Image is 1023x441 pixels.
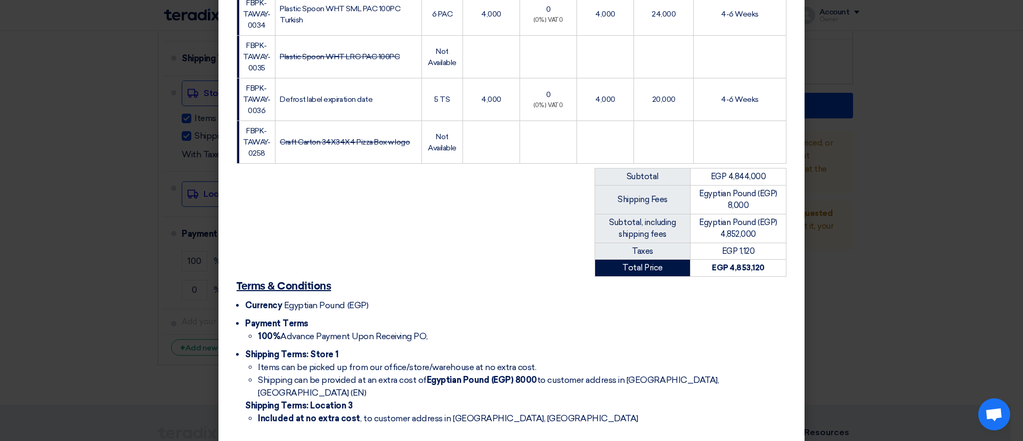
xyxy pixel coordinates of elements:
[434,95,450,104] span: 5 TS
[546,5,551,14] span: 0
[280,138,410,147] strike: Craft Carton 34X34X4 Pizza Box w logo
[258,374,786,399] li: Shipping can be provided at an extra cost of to customer address in [GEOGRAPHIC_DATA], [GEOGRAPHI...
[432,10,453,19] span: 6 PAC
[245,400,353,411] span: Shipping Terms
[524,16,572,25] div: (0%) VAT0
[690,169,786,186] td: EGP 4,844,000
[699,218,777,239] span: Egyptian Pound (EGP) 4,852,000
[595,95,615,104] span: 4,000
[427,375,537,385] strong: Egyptian Pound (EGP) 8000
[280,52,400,61] strike: Plastic Spoon WHT LRG PAC 100PC
[237,36,275,78] td: FBPK-TAWAY-0035
[280,4,400,25] span: Plastic Spoon WHT SML PAC 100PC Turkish
[284,300,368,310] span: Egyptian Pound (EGP)
[712,263,765,272] strong: EGP 4,853,120
[258,413,360,423] strong: Included at no extra cost
[428,132,457,153] span: Not Available
[258,412,786,425] li: , to customer address in [GEOGRAPHIC_DATA], [GEOGRAPHIC_DATA]
[595,10,615,19] span: 4,000
[721,95,759,104] span: 4-6 Weeks
[258,361,786,374] li: Items can be picked up from our office/store/warehouse at no extra cost.
[595,169,691,186] td: Subtotal
[481,95,501,104] span: 4,000
[428,47,457,67] span: Not Available
[237,121,275,164] td: FBPK-TAWAY-0258
[699,189,777,211] span: Egyptian Pound (EGP) 8,000
[652,10,676,19] span: 24,000
[245,300,282,310] span: Currency
[722,246,755,256] span: EGP 1,120
[237,281,331,292] u: Terms & Conditions
[595,214,691,243] td: Subtotal, including shipping fees
[481,10,501,19] span: 4,000
[524,101,572,110] div: (0%) VAT0
[546,90,551,99] span: 0
[306,400,352,411] span: : Location 3
[258,331,280,341] strong: 100%
[245,349,339,359] span: Shipping Terms
[978,398,1010,430] div: Open chat
[595,260,691,277] td: Total Price
[280,95,372,104] span: Defrost label expiration date
[245,318,308,328] span: Payment Terms
[652,95,676,104] span: 20,000
[306,349,339,359] span: : Store 1
[237,78,275,121] td: FBPK-TAWAY-0036
[595,185,691,214] td: Shipping Fees
[258,331,428,341] span: Advance Payment Upon Receiving PO,
[721,10,759,19] span: 4-6 Weeks
[595,243,691,260] td: Taxes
